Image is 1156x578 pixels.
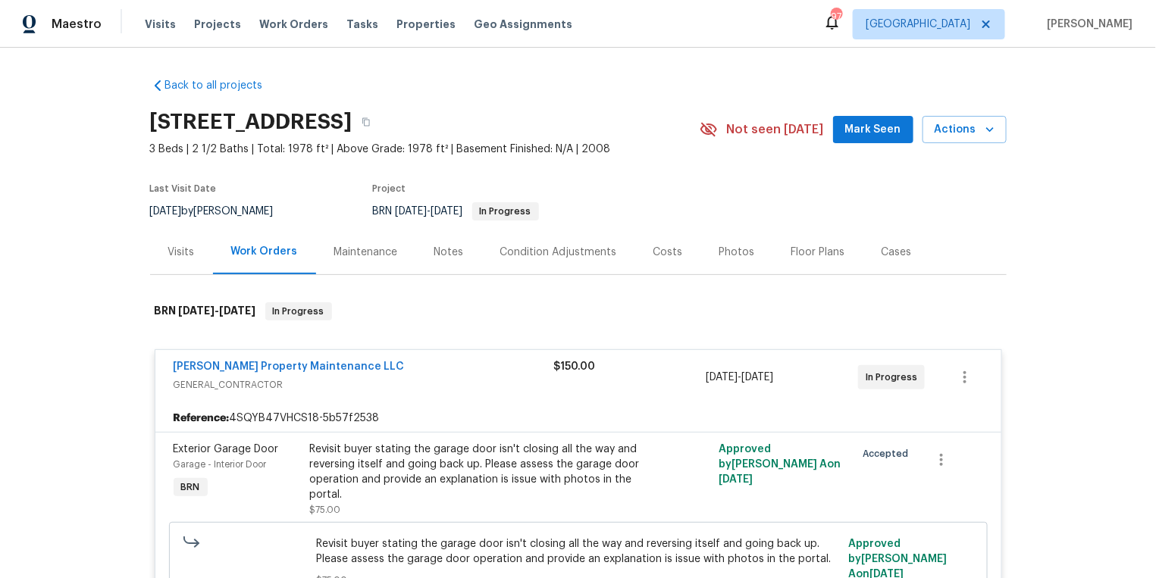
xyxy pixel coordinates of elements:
span: Last Visit Date [150,184,217,193]
span: BRN [373,206,539,217]
div: by [PERSON_NAME] [150,202,292,220]
span: In Progress [267,304,331,319]
div: Floor Plans [791,245,845,260]
span: [PERSON_NAME] [1042,17,1133,32]
div: Revisit buyer stating the garage door isn't closing all the way and reversing itself and going ba... [310,442,642,502]
span: Geo Assignments [474,17,572,32]
span: - [179,305,256,316]
span: [DATE] [220,305,256,316]
span: Revisit buyer stating the garage door isn't closing all the way and reversing itself and going ba... [316,536,840,567]
span: Tasks [346,19,378,30]
span: BRN [175,480,206,495]
div: Work Orders [231,244,298,259]
span: [DATE] [719,474,753,485]
span: [DATE] [150,206,182,217]
div: 97 [831,9,841,24]
span: Work Orders [259,17,328,32]
div: 4SQYB47VHCS18-5b57f2538 [155,405,1001,432]
span: - [706,370,773,385]
span: [DATE] [741,372,773,383]
button: Actions [923,116,1007,144]
div: Maintenance [334,245,398,260]
span: Actions [935,120,995,139]
span: In Progress [866,370,923,385]
div: Notes [434,245,464,260]
span: Properties [396,17,456,32]
span: 3 Beds | 2 1/2 Baths | Total: 1978 ft² | Above Grade: 1978 ft² | Basement Finished: N/A | 2008 [150,142,700,157]
h2: [STREET_ADDRESS] [150,114,352,130]
div: Costs [653,245,683,260]
span: [GEOGRAPHIC_DATA] [866,17,970,32]
span: Garage - Interior Door [174,460,267,469]
h6: BRN [155,302,256,320]
button: Copy Address [352,108,380,136]
a: [PERSON_NAME] Property Maintenance LLC [174,361,405,372]
div: Visits [168,245,195,260]
span: Exterior Garage Door [174,444,279,455]
span: Accepted [863,446,914,461]
span: Project [373,184,406,193]
span: GENERAL_CONTRACTOR [174,377,554,392]
div: Cases [882,245,912,260]
span: [DATE] [706,372,738,383]
span: Visits [145,17,176,32]
span: Maestro [52,17,102,32]
div: Condition Adjustments [500,245,617,260]
span: Projects [194,17,241,32]
span: $150.00 [554,361,596,372]
span: Approved by [PERSON_NAME] A on [719,444,841,485]
span: [DATE] [396,206,428,217]
button: Mark Seen [833,116,913,144]
span: $75.00 [310,505,341,514]
span: - [396,206,463,217]
span: [DATE] [179,305,215,316]
b: Reference: [174,411,230,426]
div: BRN [DATE]-[DATE]In Progress [150,287,1007,336]
span: In Progress [474,207,537,216]
span: Mark Seen [845,120,901,139]
span: [DATE] [431,206,463,217]
div: Photos [719,245,755,260]
span: Not seen [DATE] [727,122,824,137]
a: Back to all projects [150,78,296,93]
